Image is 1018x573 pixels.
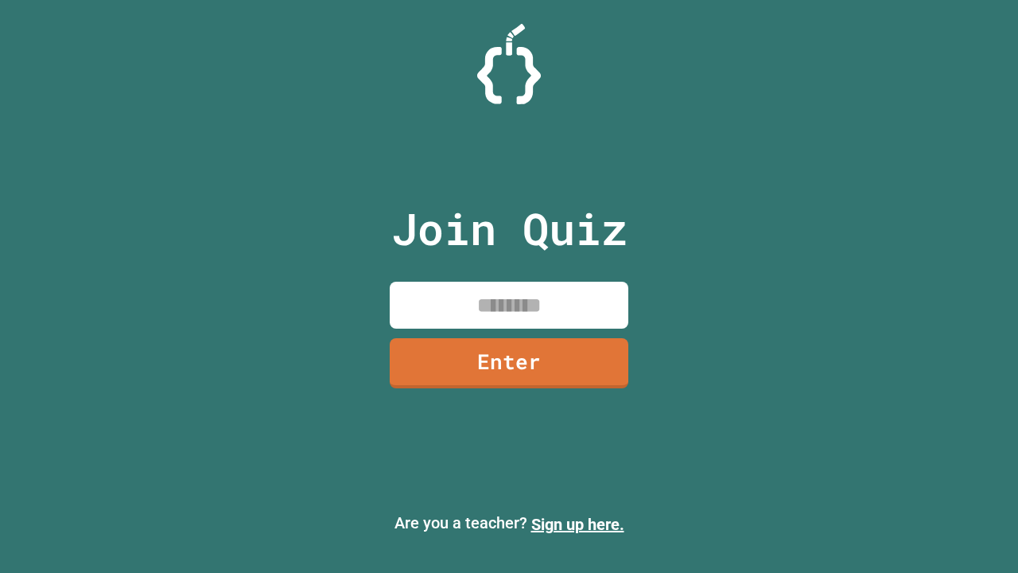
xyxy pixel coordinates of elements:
img: Logo.svg [477,24,541,104]
a: Sign up here. [531,515,624,534]
p: Join Quiz [391,196,628,262]
iframe: chat widget [886,440,1002,508]
a: Enter [390,338,628,388]
iframe: chat widget [951,509,1002,557]
p: Are you a teacher? [13,511,1005,536]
